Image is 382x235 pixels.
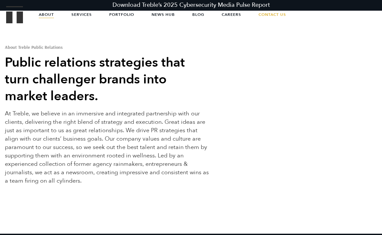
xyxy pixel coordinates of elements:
h2: Public relations strategies that turn challenger brands into market leaders. [5,54,212,105]
a: Treble Homepage [6,6,23,23]
a: About [39,6,54,23]
a: Contact Us [259,6,286,23]
img: Treble logo [6,6,23,24]
a: News Hub [152,6,175,23]
a: Portfolio [109,6,134,23]
p: At Treble, we believe in an immersive and integrated partnership with our clients, delivering the... [5,110,212,185]
a: Blog [192,6,204,23]
h1: About Treble Public Relations [5,45,212,49]
a: Careers [222,6,241,23]
a: Services [71,6,92,23]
